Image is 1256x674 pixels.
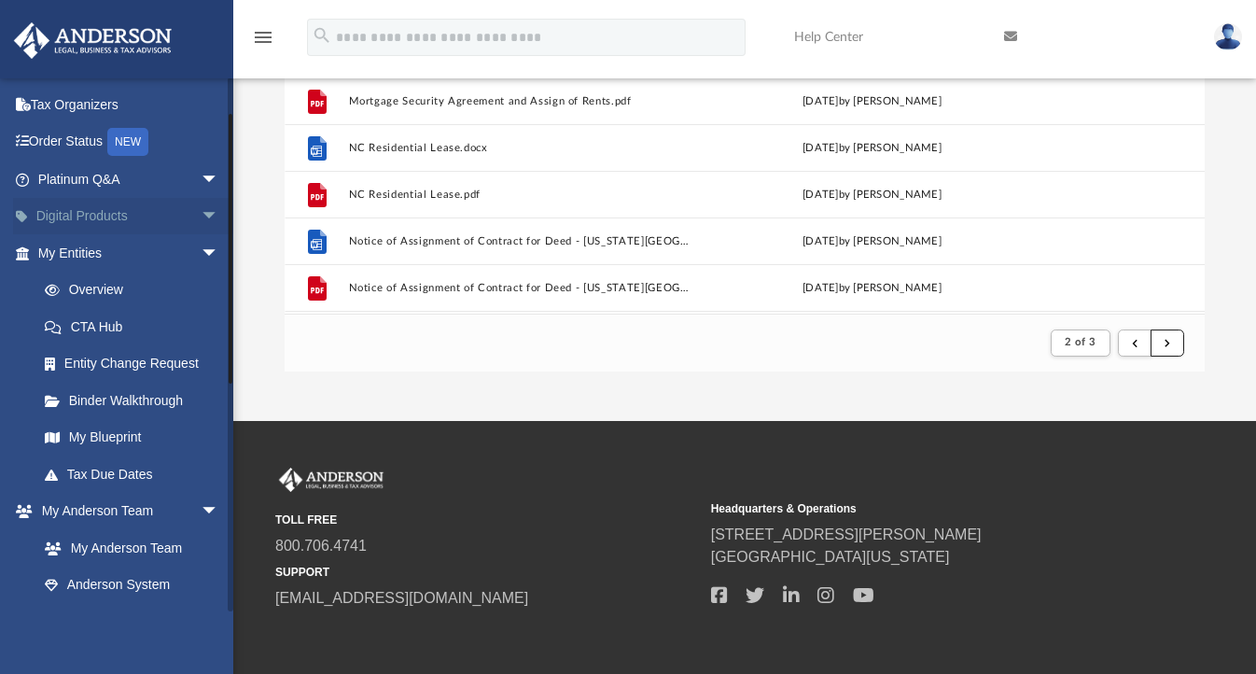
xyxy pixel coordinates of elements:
[26,567,238,604] a: Anderson System
[1051,330,1109,356] button: 2 of 3
[275,564,698,581] small: SUPPORT
[711,527,982,542] a: [STREET_ADDRESS][PERSON_NAME]
[700,233,1043,250] div: [DATE] by [PERSON_NAME]
[13,161,247,198] a: Platinum Q&Aarrow_drop_down
[8,22,177,59] img: Anderson Advisors Platinum Portal
[312,25,332,46] i: search
[13,198,247,235] a: Digital Productsarrow_drop_down
[700,187,1043,204] div: [DATE] by [PERSON_NAME]
[13,234,247,272] a: My Entitiesarrow_drop_down
[26,529,229,567] a: My Anderson Team
[13,493,238,530] a: My Anderson Teamarrow_drop_down
[711,500,1134,517] small: Headquarters & Operations
[26,345,247,383] a: Entity Change Request
[107,128,148,156] div: NEW
[275,468,387,492] img: Anderson Advisors Platinum Portal
[348,95,691,107] button: Mortgage Security Agreement and Assign of Rents.pdf
[201,493,238,531] span: arrow_drop_down
[348,282,691,294] button: Notice of Assignment of Contract for Deed - [US_STATE][GEOGRAPHIC_DATA]pdf
[26,603,238,640] a: Client Referrals
[275,538,367,554] a: 800.706.4741
[348,142,691,154] button: NC Residential Lease.docx
[201,161,238,199] span: arrow_drop_down
[700,140,1043,157] div: [DATE] by [PERSON_NAME]
[711,549,950,565] a: [GEOGRAPHIC_DATA][US_STATE]
[252,26,274,49] i: menu
[13,123,247,161] a: Order StatusNEW
[26,456,247,493] a: Tax Due Dates
[201,234,238,273] span: arrow_drop_down
[1065,337,1096,347] span: 2 of 3
[26,382,247,419] a: Binder Walkthrough
[275,512,698,528] small: TOLL FREE
[201,198,238,236] span: arrow_drop_down
[1214,23,1242,50] img: User Pic
[26,308,247,345] a: CTA Hub
[26,419,238,456] a: My Blueprint
[252,35,274,49] a: menu
[26,272,247,309] a: Overview
[348,189,691,201] button: NC Residential Lease.pdf
[348,235,691,247] button: Notice of Assignment of Contract for Deed - [US_STATE][GEOGRAPHIC_DATA]docx
[700,280,1043,297] div: [DATE] by [PERSON_NAME]
[13,86,247,123] a: Tax Organizers
[275,590,528,606] a: [EMAIL_ADDRESS][DOMAIN_NAME]
[700,93,1043,110] div: [DATE] by [PERSON_NAME]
